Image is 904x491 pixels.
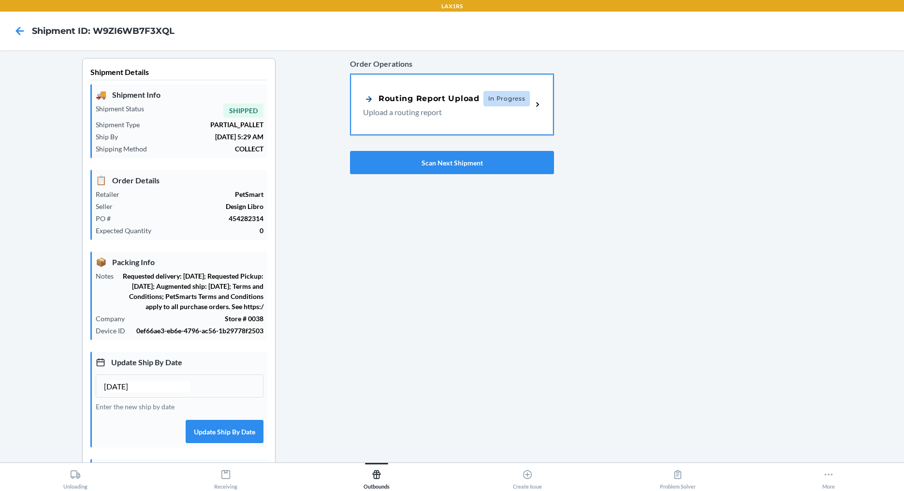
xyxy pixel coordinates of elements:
div: Unloading [63,465,87,490]
button: Receiving [151,463,302,490]
button: Problem Solver [603,463,754,490]
p: 0 [159,225,263,236]
h4: Shipment ID: W9ZI6WB7F3XQL [32,25,175,37]
div: More [822,465,835,490]
div: Create Issue [513,465,542,490]
input: MM/DD/YYYY [104,381,190,392]
div: Routing Report Upload [363,93,480,105]
p: PO # [96,213,118,223]
span: 🚚 [96,88,106,101]
span: SHIPPED [223,104,263,118]
p: Shipment Details [90,66,267,80]
div: Outbounds [364,465,390,490]
p: [DATE] 5:29 AM [126,132,263,142]
p: Ship By [96,132,126,142]
button: Update Ship By Date [186,420,263,443]
p: Seller [96,201,120,211]
p: LAX1RS [441,2,463,11]
button: Scan Next Shipment [350,151,554,174]
p: 0ef66ae3-eb6e-4796-ac56-1b29778f2503 [133,326,263,336]
p: Retailer [96,189,127,199]
button: Outbounds [301,463,452,490]
p: Shipment Status [96,104,152,114]
p: Order Details [96,174,263,187]
div: Receiving [214,465,237,490]
p: Device ID [96,326,133,336]
p: Notes [96,271,121,281]
button: Create Issue [452,463,603,490]
span: 📦 [96,255,106,268]
p: 454282314 [118,213,263,223]
p: Shipment Type [96,119,147,130]
p: Upload a routing report [363,106,525,118]
p: Store # 0038 [132,313,263,324]
span: In Progress [483,91,530,106]
p: PARTIAL_PALLET [147,119,263,130]
p: Company [96,313,132,324]
p: Shipping Method [96,144,155,154]
p: Update Ship By Date [96,356,263,369]
p: Requested delivery: [DATE]; Requested Pickup: [DATE]; Augmented ship: [DATE]; Terms and Condition... [121,271,263,312]
a: Routing Report UploadIn ProgressUpload a routing report [350,74,554,135]
p: COLLECT [155,144,263,154]
div: Problem Solver [660,465,696,490]
p: Packing Info [96,255,263,268]
p: Expected Quantity [96,225,159,236]
p: Shipment Info [96,88,263,101]
span: 📋 [96,174,106,187]
button: More [753,463,904,490]
p: Order Operations [350,58,554,70]
p: PetSmart [127,189,263,199]
p: Enter the new ship by date [96,402,263,412]
p: Design Libro [120,201,263,211]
